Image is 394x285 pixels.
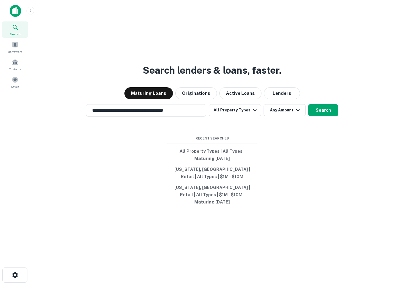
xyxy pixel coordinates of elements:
a: Borrowers [2,39,28,55]
span: Recent Searches [167,136,257,141]
span: Saved [11,84,20,89]
button: Any Amount [264,104,306,116]
a: Saved [2,74,28,90]
span: Contacts [9,67,21,72]
button: Maturing Loans [124,87,173,99]
img: capitalize-icon.png [10,5,21,17]
iframe: Chat Widget [364,237,394,266]
button: Search [308,104,338,116]
button: [US_STATE], [GEOGRAPHIC_DATA] | Retail | All Types | $1M - $10M [167,164,257,182]
h3: Search lenders & loans, faster. [143,63,281,78]
a: Contacts [2,56,28,73]
button: Originations [175,87,217,99]
button: All Property Types | All Types | Maturing [DATE] [167,146,257,164]
span: Borrowers [8,49,22,54]
button: Active Loans [219,87,261,99]
span: Search [10,32,20,37]
button: [US_STATE], [GEOGRAPHIC_DATA] | Retail | All Types | $1M - $10M | Maturing [DATE] [167,182,257,207]
button: All Property Types [209,104,261,116]
a: Search [2,21,28,38]
button: Lenders [264,87,300,99]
